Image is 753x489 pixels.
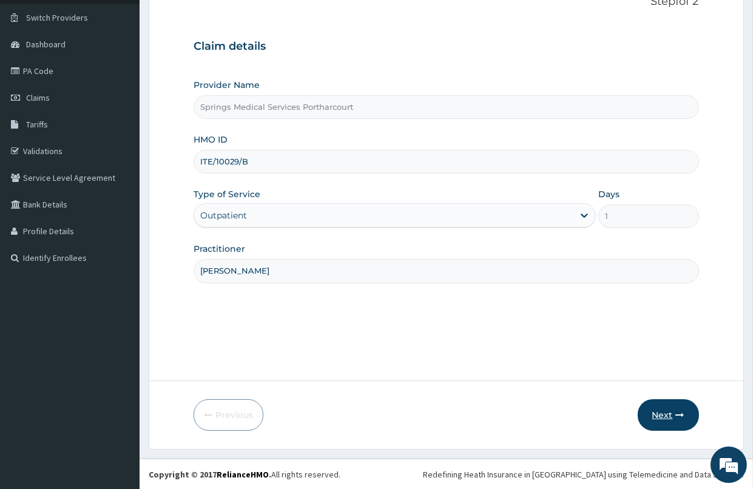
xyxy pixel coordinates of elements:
[26,12,88,23] span: Switch Providers
[200,209,247,221] div: Outpatient
[26,92,50,103] span: Claims
[26,39,66,50] span: Dashboard
[194,40,698,53] h3: Claim details
[149,469,271,480] strong: Copyright © 2017 .
[194,133,228,146] label: HMO ID
[194,150,698,174] input: Enter HMO ID
[26,119,48,130] span: Tariffs
[194,399,263,431] button: Previous
[598,188,620,200] label: Days
[423,468,744,481] div: Redefining Heath Insurance in [GEOGRAPHIC_DATA] using Telemedicine and Data Science!
[194,243,245,255] label: Practitioner
[194,188,260,200] label: Type of Service
[194,259,698,283] input: Enter Name
[194,79,260,91] label: Provider Name
[638,399,699,431] button: Next
[217,469,269,480] a: RelianceHMO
